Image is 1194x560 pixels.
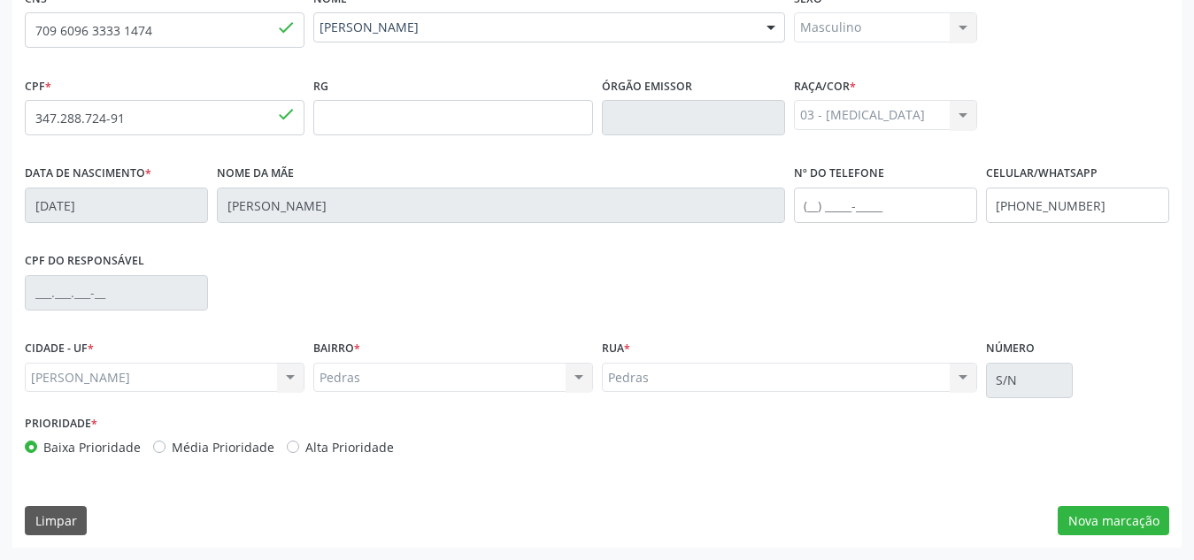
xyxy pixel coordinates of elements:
label: Prioridade [25,410,97,438]
input: (__) _____-_____ [986,188,1169,223]
span: [PERSON_NAME] [320,19,749,36]
label: Nome da mãe [217,160,294,188]
label: Média Prioridade [172,438,274,456]
span: done [276,104,296,124]
button: Nova marcação [1058,506,1169,536]
input: ___.___.___-__ [25,275,208,311]
input: __/__/____ [25,188,208,223]
label: Rua [602,335,630,363]
label: Nº do Telefone [794,160,884,188]
label: Baixa Prioridade [43,438,141,456]
label: BAIRRO [313,335,360,363]
label: Data de nascimento [25,160,151,188]
label: Alta Prioridade [305,438,394,456]
label: CPF [25,73,51,100]
label: CPF do responsável [25,248,144,275]
label: Celular/WhatsApp [986,160,1098,188]
span: done [276,18,296,37]
label: Número [986,335,1035,363]
label: Órgão emissor [602,73,692,100]
label: Raça/cor [794,73,856,100]
label: CIDADE - UF [25,335,94,363]
label: RG [313,73,328,100]
input: (__) _____-_____ [794,188,977,223]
